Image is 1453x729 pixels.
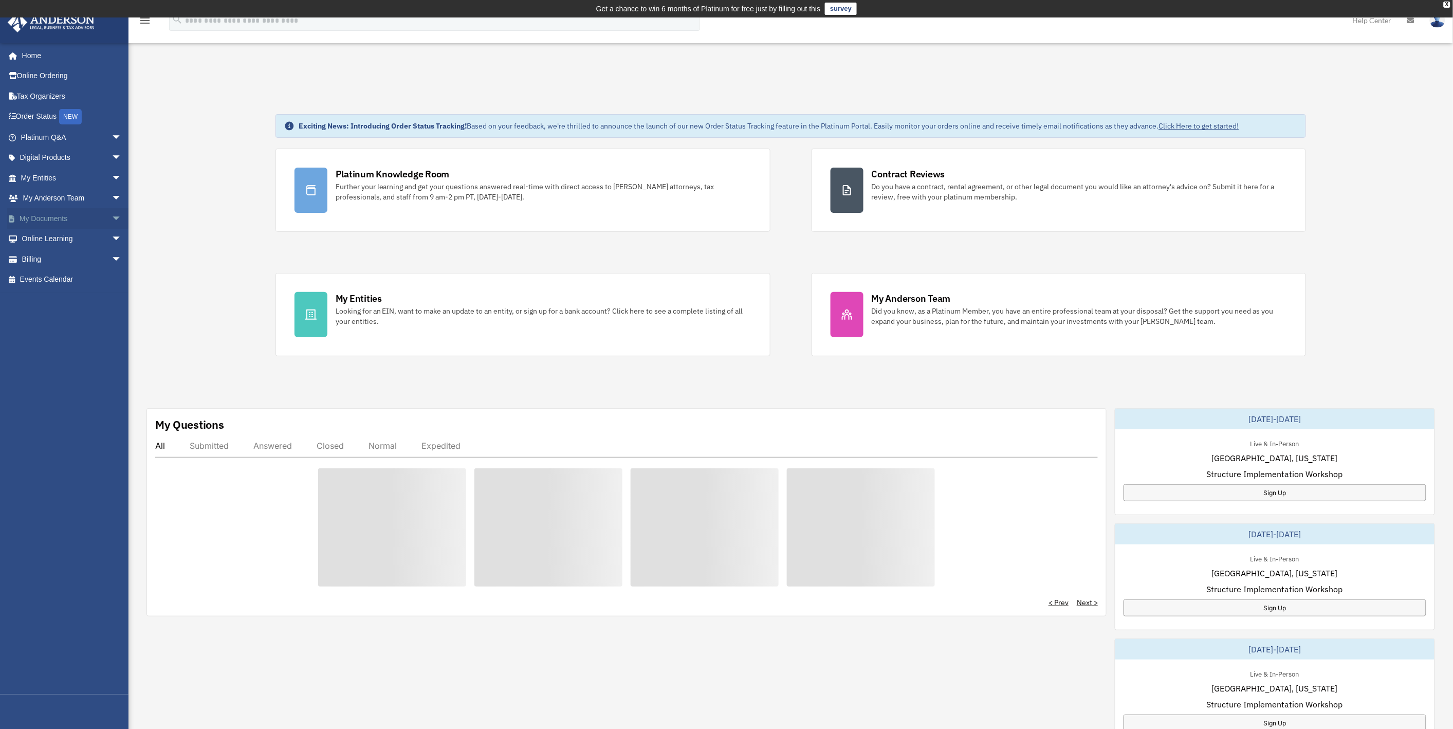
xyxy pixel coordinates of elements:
[299,121,1239,131] div: Based on your feedback, we're thrilled to announce the launch of our new Order Status Tracking fe...
[7,127,137,148] a: Platinum Q&Aarrow_drop_down
[7,148,137,168] a: Digital Productsarrow_drop_down
[275,149,770,232] a: Platinum Knowledge Room Further your learning and get your questions answered real-time with dire...
[7,229,137,249] a: Online Learningarrow_drop_down
[172,14,183,25] i: search
[1124,484,1426,501] a: Sign Up
[7,45,132,66] a: Home
[155,417,224,432] div: My Questions
[112,229,132,250] span: arrow_drop_down
[1242,438,1308,448] div: Live & In-Person
[112,148,132,169] span: arrow_drop_down
[139,14,151,27] i: menu
[336,181,751,202] div: Further your learning and get your questions answered real-time with direct access to [PERSON_NAM...
[812,149,1307,232] a: Contract Reviews Do you have a contract, rental agreement, or other legal document you would like...
[336,168,450,180] div: Platinum Knowledge Room
[1077,597,1098,608] a: Next >
[1207,583,1343,595] span: Structure Implementation Workshop
[275,273,770,356] a: My Entities Looking for an EIN, want to make an update to an entity, or sign up for a bank accoun...
[1115,524,1434,544] div: [DATE]-[DATE]
[872,181,1288,202] div: Do you have a contract, rental agreement, or other legal document you would like an attorney's ad...
[369,441,397,451] div: Normal
[1212,682,1338,695] span: [GEOGRAPHIC_DATA], [US_STATE]
[112,127,132,148] span: arrow_drop_down
[317,441,344,451] div: Closed
[112,168,132,189] span: arrow_drop_down
[872,292,951,305] div: My Anderson Team
[5,12,98,32] img: Anderson Advisors Platinum Portal
[7,269,137,290] a: Events Calendar
[336,292,382,305] div: My Entities
[1049,597,1069,608] a: < Prev
[1242,668,1308,679] div: Live & In-Person
[1242,553,1308,563] div: Live & In-Person
[7,168,137,188] a: My Entitiesarrow_drop_down
[155,441,165,451] div: All
[59,109,82,124] div: NEW
[596,3,821,15] div: Get a chance to win 6 months of Platinum for free just by filling out this
[7,106,137,127] a: Order StatusNEW
[139,18,151,27] a: menu
[112,188,132,209] span: arrow_drop_down
[1212,452,1338,464] span: [GEOGRAPHIC_DATA], [US_STATE]
[1212,567,1338,579] span: [GEOGRAPHIC_DATA], [US_STATE]
[872,306,1288,326] div: Did you know, as a Platinum Member, you have an entire professional team at your disposal? Get th...
[872,168,945,180] div: Contract Reviews
[1159,121,1239,131] a: Click Here to get started!
[112,249,132,270] span: arrow_drop_down
[1207,698,1343,710] span: Structure Implementation Workshop
[253,441,292,451] div: Answered
[190,441,229,451] div: Submitted
[112,208,132,229] span: arrow_drop_down
[1115,639,1434,660] div: [DATE]-[DATE]
[1124,599,1426,616] a: Sign Up
[825,3,857,15] a: survey
[7,86,137,106] a: Tax Organizers
[1444,2,1450,8] div: close
[1115,409,1434,429] div: [DATE]-[DATE]
[7,188,137,209] a: My Anderson Teamarrow_drop_down
[7,208,137,229] a: My Documentsarrow_drop_down
[1207,468,1343,480] span: Structure Implementation Workshop
[336,306,751,326] div: Looking for an EIN, want to make an update to an entity, or sign up for a bank account? Click her...
[7,66,137,86] a: Online Ordering
[421,441,461,451] div: Expedited
[1430,13,1445,28] img: User Pic
[299,121,467,131] strong: Exciting News: Introducing Order Status Tracking!
[7,249,137,269] a: Billingarrow_drop_down
[812,273,1307,356] a: My Anderson Team Did you know, as a Platinum Member, you have an entire professional team at your...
